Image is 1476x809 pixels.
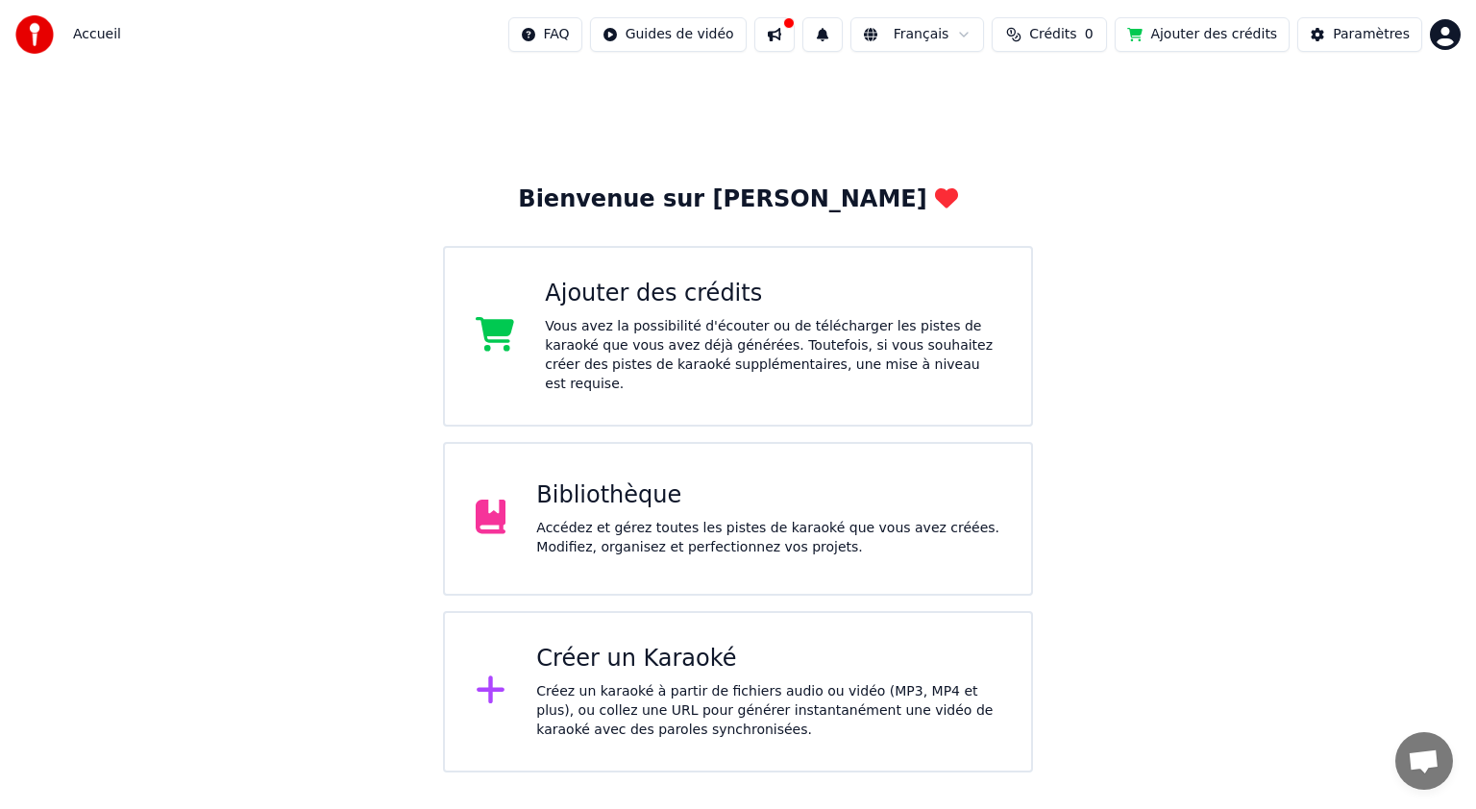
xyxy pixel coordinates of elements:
div: Créer un Karaoké [536,644,1000,674]
button: Paramètres [1297,17,1422,52]
button: Guides de vidéo [590,17,747,52]
button: Crédits0 [992,17,1107,52]
div: Accédez et gérez toutes les pistes de karaoké que vous avez créées. Modifiez, organisez et perfec... [536,519,1000,557]
div: Créez un karaoké à partir de fichiers audio ou vidéo (MP3, MP4 et plus), ou collez une URL pour g... [536,682,1000,740]
nav: breadcrumb [73,25,121,44]
div: Vous avez la possibilité d'écouter ou de télécharger les pistes de karaoké que vous avez déjà gén... [545,317,1000,394]
div: Bienvenue sur [PERSON_NAME] [518,184,957,215]
div: Paramètres [1333,25,1410,44]
span: 0 [1085,25,1094,44]
span: Crédits [1029,25,1076,44]
span: Accueil [73,25,121,44]
div: Ouvrir le chat [1395,732,1453,790]
div: Bibliothèque [536,480,1000,511]
button: Ajouter des crédits [1115,17,1290,52]
button: FAQ [508,17,582,52]
div: Ajouter des crédits [545,279,1000,309]
img: youka [15,15,54,54]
